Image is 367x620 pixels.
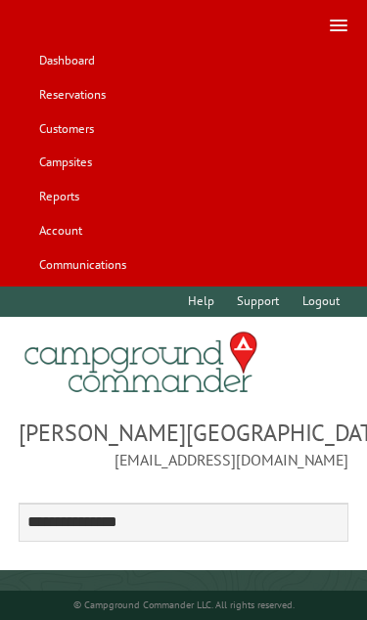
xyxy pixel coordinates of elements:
[29,113,103,144] a: Customers
[179,287,224,317] a: Help
[228,287,289,317] a: Support
[19,417,349,471] span: [PERSON_NAME][GEOGRAPHIC_DATA] [EMAIL_ADDRESS][DOMAIN_NAME]
[29,182,88,212] a: Reports
[73,598,295,611] small: © Campground Commander LLC. All rights reserved.
[29,46,104,76] a: Dashboard
[29,148,101,178] a: Campsites
[29,215,91,245] a: Account
[19,325,263,401] img: Campground Commander
[29,80,115,111] a: Reservations
[29,249,135,280] a: Communications
[293,287,348,317] a: Logout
